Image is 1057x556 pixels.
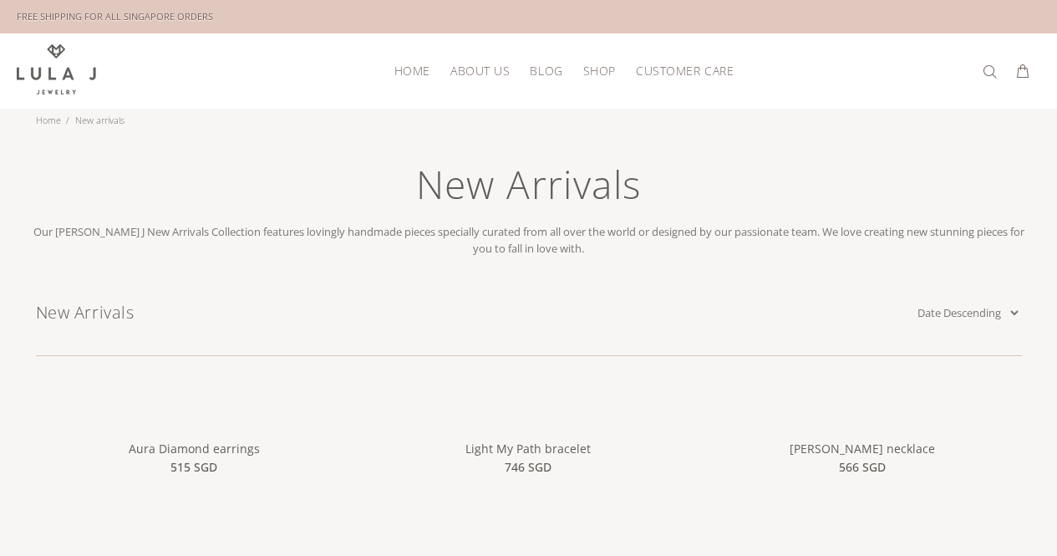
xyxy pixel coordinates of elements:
a: Meghan necklace [704,411,1021,426]
a: Light My Path bracelet [465,441,591,457]
a: Aura Diamond earrings [129,441,260,457]
span: About Us [450,64,510,77]
a: Customer Care [626,58,734,84]
span: Shop [583,64,616,77]
div: FREE SHIPPING FOR ALL SINGAPORE ORDERS [17,8,213,26]
span: HOME [394,64,430,77]
li: New arrivals [66,109,130,132]
a: HOME [384,58,440,84]
span: 566 SGD [839,458,886,477]
span: Blog [530,64,562,77]
a: Light My Path bracelet [369,411,687,426]
span: 746 SGD [505,458,551,477]
span: Our [PERSON_NAME] J New Arrivals Collection features lovingly handmade pieces specially curated f... [33,224,1024,256]
a: [PERSON_NAME] necklace [790,441,935,457]
a: About Us [440,58,520,84]
a: Home [36,114,61,126]
a: Shop [573,58,626,84]
a: Blog [520,58,572,84]
span: 515 SGD [170,458,217,477]
span: Customer Care [636,64,734,77]
h1: New Arrivals [36,300,914,325]
h1: New Arrivals [28,159,1030,223]
a: Aura Diamond earrings [36,411,353,426]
